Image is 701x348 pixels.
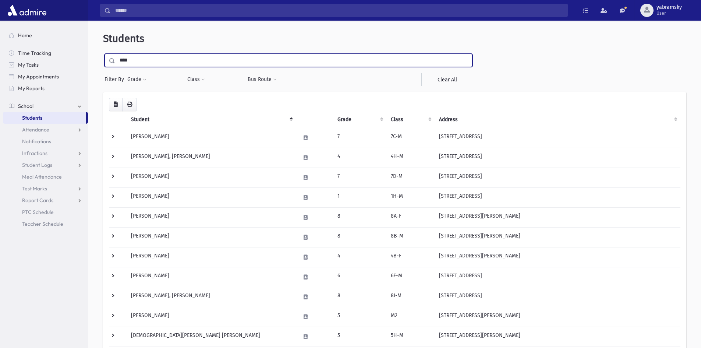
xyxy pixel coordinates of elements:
[127,267,296,287] td: [PERSON_NAME]
[127,111,296,128] th: Student: activate to sort column descending
[3,183,88,194] a: Test Marks
[3,59,88,71] a: My Tasks
[386,168,435,187] td: 7D-M
[109,98,123,111] button: CSV
[3,206,88,218] a: PTC Schedule
[127,207,296,227] td: [PERSON_NAME]
[435,327,680,347] td: [STREET_ADDRESS][PERSON_NAME]
[22,197,53,204] span: Report Cards
[22,221,63,227] span: Teacher Schedule
[127,128,296,148] td: [PERSON_NAME]
[333,168,386,187] td: 7
[22,150,47,157] span: Infractions
[127,187,296,207] td: [PERSON_NAME]
[386,267,435,287] td: 6E-M
[127,227,296,247] td: [PERSON_NAME]
[22,209,54,215] span: PTC Schedule
[386,327,435,347] td: 5H-M
[3,124,88,136] a: Attendance
[18,61,39,68] span: My Tasks
[435,287,680,307] td: [STREET_ADDRESS]
[3,136,88,147] a: Notifications
[18,50,51,56] span: Time Tracking
[103,32,144,45] span: Students
[333,287,386,307] td: 8
[22,126,49,133] span: Attendance
[386,187,435,207] td: 1H-M
[386,227,435,247] td: 8B-M
[435,148,680,168] td: [STREET_ADDRESS]
[127,73,147,86] button: Grade
[127,287,296,307] td: [PERSON_NAME], [PERSON_NAME]
[22,115,42,121] span: Students
[333,267,386,287] td: 6
[18,73,59,80] span: My Appointments
[435,111,680,128] th: Address: activate to sort column ascending
[435,307,680,327] td: [STREET_ADDRESS][PERSON_NAME]
[333,111,386,128] th: Grade: activate to sort column ascending
[333,327,386,347] td: 5
[127,168,296,187] td: [PERSON_NAME]
[3,71,88,82] a: My Appointments
[127,327,296,347] td: [DEMOGRAPHIC_DATA][PERSON_NAME] [PERSON_NAME]
[18,32,32,39] span: Home
[333,207,386,227] td: 8
[386,148,435,168] td: 4H-M
[333,187,386,207] td: 1
[421,73,472,86] a: Clear All
[22,138,51,145] span: Notifications
[435,247,680,267] td: [STREET_ADDRESS][PERSON_NAME]
[386,128,435,148] td: 7C-M
[333,128,386,148] td: 7
[656,10,682,16] span: User
[333,247,386,267] td: 4
[187,73,205,86] button: Class
[127,247,296,267] td: [PERSON_NAME]
[127,307,296,327] td: [PERSON_NAME]
[435,187,680,207] td: [STREET_ADDRESS]
[22,173,62,180] span: Meal Attendance
[386,111,435,128] th: Class: activate to sort column ascending
[22,162,52,168] span: Student Logs
[3,147,88,159] a: Infractions
[3,171,88,183] a: Meal Attendance
[3,100,88,112] a: School
[247,73,277,86] button: Bus Route
[3,194,88,206] a: Report Cards
[3,218,88,230] a: Teacher Schedule
[656,4,682,10] span: yabramsky
[6,3,48,18] img: AdmirePro
[111,4,567,17] input: Search
[435,207,680,227] td: [STREET_ADDRESS][PERSON_NAME]
[105,75,127,83] span: Filter By
[435,227,680,247] td: [STREET_ADDRESS][PERSON_NAME]
[435,168,680,187] td: [STREET_ADDRESS]
[3,47,88,59] a: Time Tracking
[3,82,88,94] a: My Reports
[333,227,386,247] td: 8
[127,148,296,168] td: [PERSON_NAME], [PERSON_NAME]
[3,159,88,171] a: Student Logs
[386,287,435,307] td: 8I-M
[435,128,680,148] td: [STREET_ADDRESS]
[3,29,88,41] a: Home
[122,98,137,111] button: Print
[435,267,680,287] td: [STREET_ADDRESS]
[18,103,33,109] span: School
[3,112,86,124] a: Students
[386,207,435,227] td: 8A-F
[386,247,435,267] td: 4B-F
[18,85,45,92] span: My Reports
[386,307,435,327] td: M2
[333,148,386,168] td: 4
[333,307,386,327] td: 5
[22,185,47,192] span: Test Marks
